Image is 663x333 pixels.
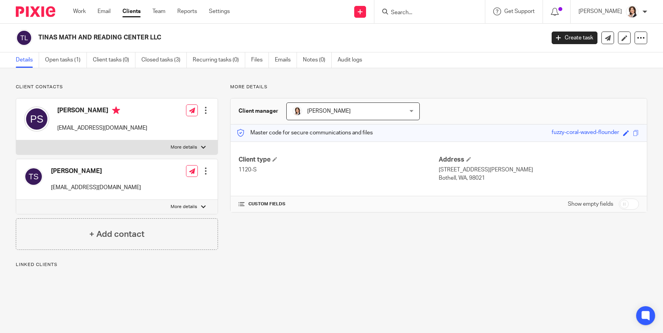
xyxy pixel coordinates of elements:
a: Create task [552,32,597,44]
img: svg%3E [16,30,32,46]
a: Emails [275,52,297,68]
img: svg%3E [24,167,43,186]
a: Settings [209,7,230,15]
a: Files [251,52,269,68]
a: Work [73,7,86,15]
a: Details [16,52,39,68]
a: Client tasks (0) [93,52,135,68]
a: Notes (0) [303,52,332,68]
img: BW%20Website%203%20-%20square.jpg [626,6,639,18]
h3: Client manager [239,107,278,115]
div: fuzzy-coral-waved-flounder [552,128,619,138]
img: Pixie [16,6,55,17]
h4: + Add contact [89,228,145,240]
p: [EMAIL_ADDRESS][DOMAIN_NAME] [57,124,147,132]
p: [EMAIL_ADDRESS][DOMAIN_NAME] [51,184,141,192]
h4: Client type [239,156,439,164]
input: Search [390,9,461,17]
p: More details [230,84,647,90]
img: BW%20Website%203%20-%20square.jpg [293,106,302,116]
p: More details [171,204,197,210]
p: [PERSON_NAME] [578,7,622,15]
p: Client contacts [16,84,218,90]
img: svg%3E [24,106,49,132]
h4: [PERSON_NAME] [51,167,141,175]
p: More details [171,144,197,151]
span: [PERSON_NAME] [307,108,351,114]
p: Master code for secure communications and files [237,129,373,137]
a: Recurring tasks (0) [193,52,245,68]
p: 1120-S [239,166,439,174]
h4: [PERSON_NAME] [57,106,147,116]
h2: TINAS MATH AND READING CENTER LLC [38,33,439,42]
p: Linked clients [16,262,218,268]
a: Team [152,7,165,15]
span: Get Support [504,9,535,14]
p: Bothell, WA, 98021 [439,174,639,182]
a: Open tasks (1) [45,52,87,68]
h4: Address [439,156,639,164]
p: [STREET_ADDRESS][PERSON_NAME] [439,166,639,174]
a: Reports [177,7,197,15]
h4: CUSTOM FIELDS [239,201,439,207]
a: Clients [122,7,141,15]
label: Show empty fields [568,200,613,208]
a: Email [98,7,111,15]
a: Closed tasks (3) [141,52,187,68]
a: Audit logs [338,52,368,68]
i: Primary [112,106,120,114]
